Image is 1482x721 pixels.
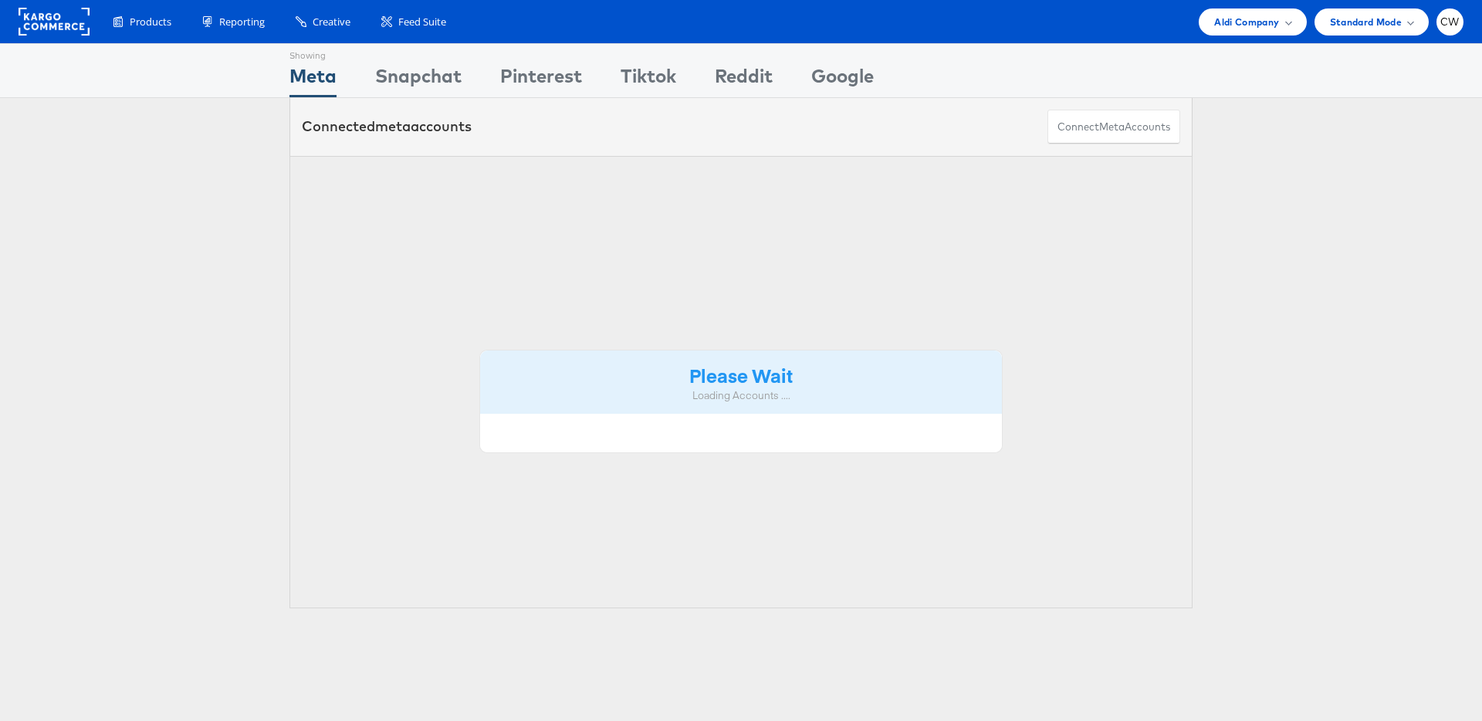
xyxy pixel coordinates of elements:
[492,388,990,403] div: Loading Accounts ....
[130,15,171,29] span: Products
[1440,17,1460,27] span: CW
[500,63,582,97] div: Pinterest
[219,15,265,29] span: Reporting
[689,362,793,388] strong: Please Wait
[1099,120,1125,134] span: meta
[621,63,676,97] div: Tiktok
[289,44,337,63] div: Showing
[1330,14,1402,30] span: Standard Mode
[375,63,462,97] div: Snapchat
[302,117,472,137] div: Connected accounts
[375,117,411,135] span: meta
[1214,14,1279,30] span: Aldi Company
[1047,110,1180,144] button: ConnectmetaAccounts
[398,15,446,29] span: Feed Suite
[289,63,337,97] div: Meta
[313,15,350,29] span: Creative
[811,63,874,97] div: Google
[715,63,773,97] div: Reddit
